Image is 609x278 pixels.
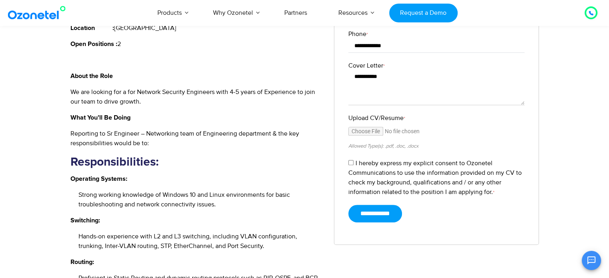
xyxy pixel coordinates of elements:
[70,41,117,47] strong: Open Positions :
[70,39,322,49] p: 2
[389,4,458,22] a: Request a Demo
[78,232,322,251] li: Hands-on experience with L2 and L3 switching, including VLAN configuration, trunking, Inter-VLAN ...
[70,259,94,265] strong: Routing:
[348,159,522,196] label: I hereby express my explicit consent to Ozonetel Communications to use the information provided o...
[70,176,127,182] strong: Operating Systems:
[70,25,114,31] strong: Location :
[348,143,418,149] small: Allowed Type(s): .pdf, .doc, .docx
[70,129,322,148] p: Reporting to Sr Engineer – Networking team of Engineering department & the key responsibilities w...
[70,73,113,79] strong: About the Role
[70,23,322,33] p: [GEOGRAPHIC_DATA]
[348,29,525,39] label: Phone
[582,251,601,270] button: Open chat
[348,61,525,70] label: Cover Letter
[70,87,322,106] p: We are looking for a for Network Security Engineers with 4-5 years of Experience to join our team...
[78,190,322,209] li: Strong working knowledge of Windows 10 and Linux environments for basic troubleshooting and netwo...
[70,156,159,168] strong: Responsibilities:
[70,217,100,224] strong: Switching:
[70,114,131,121] strong: What You’ll Be Doing
[348,113,525,123] label: Upload CV/Resume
